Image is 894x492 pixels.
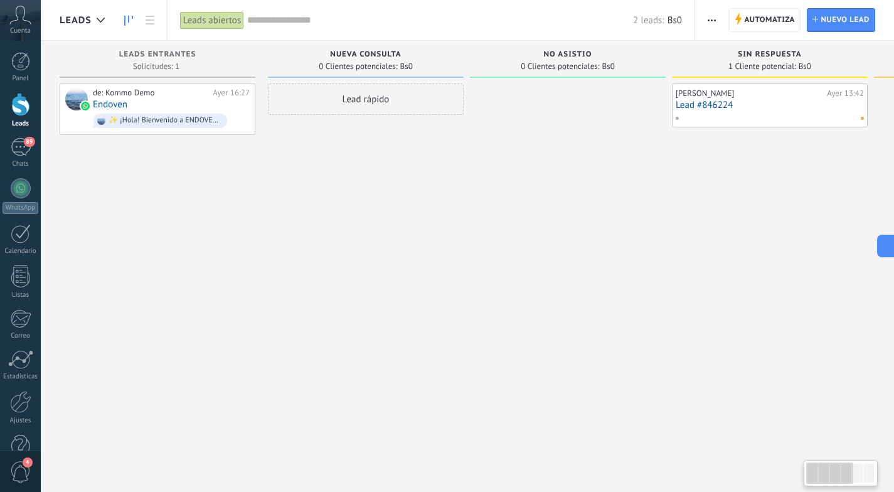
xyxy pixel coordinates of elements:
span: 0 Clientes potenciales: [319,63,397,70]
div: Ajustes [3,417,39,425]
div: Listas [3,291,39,299]
span: Bs0 [602,63,615,70]
div: Leads abiertos [180,11,244,29]
div: Nueva consulta [274,50,457,61]
span: Automatiza [744,9,795,31]
span: Bs0 [799,63,811,70]
div: Endoven [65,88,88,110]
div: Lead rápido [268,83,464,115]
a: Endoven [93,99,127,110]
div: sin respuesta [678,50,861,61]
div: Chats [3,160,39,168]
div: [PERSON_NAME] [676,88,824,99]
div: Correo [3,332,39,340]
a: Automatiza [729,8,801,32]
span: 1 Cliente potencial: [728,63,796,70]
span: No asistio [543,50,592,59]
span: 0 Clientes potenciales: [521,63,599,70]
div: No asistio [476,50,659,61]
div: Ayer 16:27 [213,88,250,98]
span: Nueva consulta [330,50,401,59]
span: sin respuesta [738,50,801,59]
img: waba.svg [81,102,90,110]
div: Estadísticas [3,373,39,381]
div: Panel [3,75,39,83]
div: WhatsApp [3,202,38,214]
div: Calendario [3,247,39,255]
div: ✨ ¡Hola! Bienvenido a ENDOVEN SRL 🏥💙 Gracias por contactarnos. 📞 Nuestro *Contact Center* atiende... [109,116,221,125]
a: Nuevo lead [807,8,875,32]
span: No hay nada asignado [861,117,864,120]
span: 4 [23,457,33,468]
span: Nuevo lead [821,9,870,31]
span: Bs0 [400,63,413,70]
div: de: Kommo Demo [93,88,208,98]
span: Solicitudes: 1 [133,63,179,70]
div: Ayer 13:42 [827,88,864,99]
span: Bs0 [668,14,682,26]
div: Leads [3,120,39,128]
span: 89 [24,137,35,147]
span: 2 leads: [633,14,664,26]
div: Leads Entrantes [66,50,249,61]
span: Leads Entrantes [119,50,196,59]
span: Cuenta [10,27,31,35]
a: Lead #846224 [676,100,864,110]
span: Leads [60,14,92,26]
